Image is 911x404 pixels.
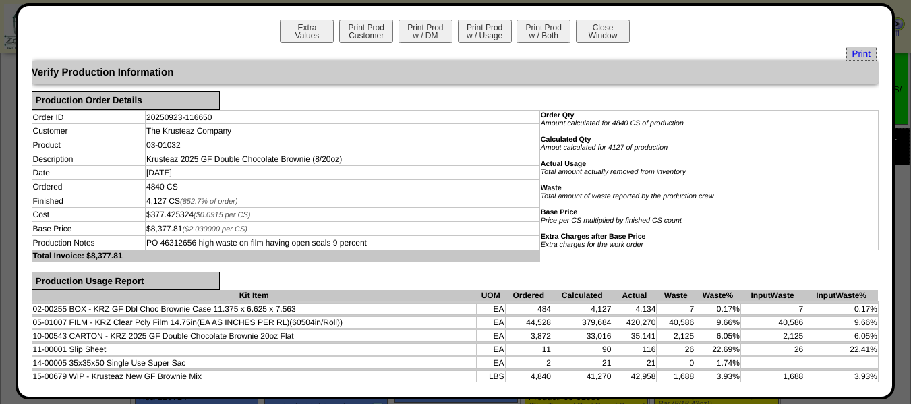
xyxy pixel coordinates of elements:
[575,30,631,40] a: CloseWindow
[541,168,686,176] i: Total amount actually removed from inventory
[552,304,612,315] td: 4,127
[740,371,804,382] td: 1,688
[740,304,804,315] td: 7
[194,211,250,219] span: ($0.0915 per CS)
[657,357,695,369] td: 0
[32,272,220,291] div: Production Usage Report
[505,330,552,342] td: 3,872
[32,152,146,166] td: Description
[541,241,643,249] i: Extra charges for the work order
[657,330,695,342] td: 2,125
[476,304,505,315] td: EA
[505,371,552,382] td: 4,840
[458,20,512,43] button: Print Prodw / Usage
[804,304,879,315] td: 0.17%
[804,317,879,328] td: 9.66%
[612,330,657,342] td: 35,141
[146,235,540,250] td: PO 46312656 high waste on film having open seals 9 percent
[32,304,476,315] td: 02-00255 BOX - KRZ GF Dbl Choc Brownie Case 11.375 x 6.625 x 7.563
[180,198,238,206] span: (852.7% of order)
[476,344,505,355] td: EA
[32,194,146,208] td: Finished
[32,61,879,84] div: Verify Production Information
[612,317,657,328] td: 420,270
[32,371,476,382] td: 15-00679 WIP - Krusteaz New GF Brownie Mix
[612,304,657,315] td: 4,134
[804,290,879,301] th: InputWaste%
[612,371,657,382] td: 42,958
[146,110,540,124] td: 20250923-116650
[146,166,540,180] td: [DATE]
[505,317,552,328] td: 44,528
[740,330,804,342] td: 2,125
[32,110,146,124] td: Order ID
[552,371,612,382] td: 41,270
[657,371,695,382] td: 1,688
[657,344,695,355] td: 26
[740,317,804,328] td: 40,586
[541,184,562,192] b: Waste
[182,225,247,233] span: ($2.030000 per CS)
[695,290,741,301] th: Waste%
[612,290,657,301] th: Actual
[146,138,540,152] td: 03-01032
[541,111,575,119] b: Order Qty
[846,47,877,61] a: Print
[541,208,578,217] b: Base Price
[146,194,540,208] td: 4,127 CS
[146,124,540,138] td: The Krusteaz Company
[552,344,612,355] td: 90
[657,304,695,315] td: 7
[695,304,741,315] td: 0.17%
[552,330,612,342] td: 33,016
[146,180,540,194] td: 4840 CS
[32,250,539,261] td: Total Invoice: $8,377.81
[695,357,741,369] td: 1.74%
[695,371,741,382] td: 3.93%
[541,119,684,127] i: Amount calculated for 4840 CS of production
[505,290,552,301] th: Ordered
[505,304,552,315] td: 484
[541,192,714,200] i: Total amount of waste reported by the production crew
[552,357,612,369] td: 21
[146,152,540,166] td: Krusteaz 2025 GF Double Chocolate Brownie (8/20oz)
[541,160,587,168] b: Actual Usage
[399,20,452,43] button: Print Prodw / DM
[804,344,879,355] td: 22.41%
[695,317,741,328] td: 9.66%
[32,208,146,222] td: Cost
[576,20,630,43] button: CloseWindow
[657,317,695,328] td: 40,586
[32,344,476,355] td: 11-00001 Slip Sheet
[552,290,612,301] th: Calculated
[505,344,552,355] td: 11
[541,136,591,144] b: Calculated Qty
[476,290,505,301] th: UOM
[339,20,393,43] button: Print ProdCustomer
[552,317,612,328] td: 379,684
[695,330,741,342] td: 6.05%
[32,124,146,138] td: Customer
[32,330,476,342] td: 10-00543 CARTON - KRZ 2025 GF Double Chocolate Brownie 20oz Flat
[32,180,146,194] td: Ordered
[657,290,695,301] th: Waste
[476,371,505,382] td: LBS
[804,371,879,382] td: 3.93%
[476,317,505,328] td: EA
[476,330,505,342] td: EA
[505,357,552,369] td: 2
[32,166,146,180] td: Date
[740,344,804,355] td: 26
[32,357,476,369] td: 14-00005 35x35x50 Single Use Super Sac
[804,330,879,342] td: 6.05%
[146,208,540,222] td: $377.425324
[541,233,646,241] b: Extra Charges after Base Price
[517,20,570,43] button: Print Prodw / Both
[280,20,334,43] button: ExtraValues
[541,217,682,225] i: Price per CS multiplied by finished CS count
[695,344,741,355] td: 22.69%
[476,357,505,369] td: EA
[32,290,476,301] th: Kit Item
[541,144,668,152] i: Amout calculated for 4127 of production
